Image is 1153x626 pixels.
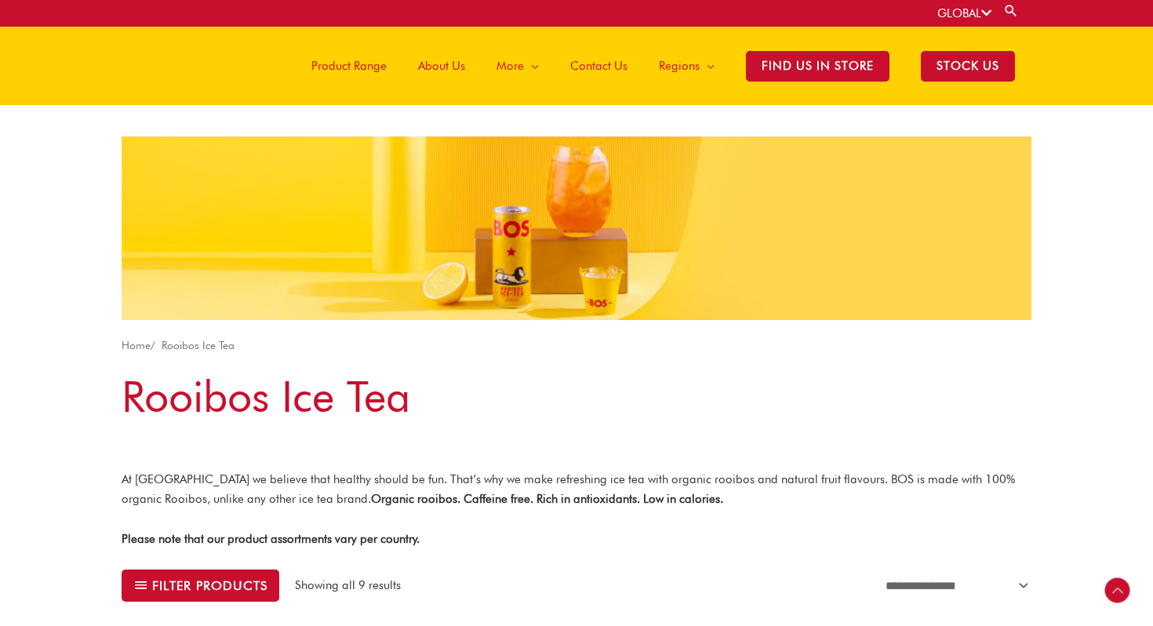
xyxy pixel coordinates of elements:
[122,470,1031,509] p: At [GEOGRAPHIC_DATA] we believe that healthy should be fun. That’s why we make refreshing ice tea...
[730,27,905,105] a: Find Us in Store
[122,532,420,546] strong: Please note that our product assortments vary per country.
[371,492,723,506] strong: Organic rooibos. Caffeine free. Rich in antioxidants. Low in calories.
[1003,3,1019,18] a: Search button
[643,27,730,105] a: Regions
[570,42,627,89] span: Contact Us
[921,51,1015,82] span: STOCK US
[284,27,1031,105] nav: Site Navigation
[418,42,465,89] span: About Us
[905,27,1031,105] a: STOCK US
[496,42,524,89] span: More
[555,27,643,105] a: Contact Us
[481,27,555,105] a: More
[937,6,991,20] a: GLOBAL
[122,366,1031,427] h1: Rooibos Ice Tea
[876,570,1031,601] select: Shop order
[122,570,279,602] button: Filter products
[152,580,267,591] span: Filter products
[295,577,401,595] p: Showing all 9 results
[122,336,1031,355] nav: Breadcrumb
[122,339,151,351] a: Home
[296,27,402,105] a: Product Range
[746,51,889,82] span: Find Us in Store
[123,39,176,93] img: BOS logo finals-200px
[659,42,700,89] span: Regions
[402,27,481,105] a: About Us
[311,42,387,89] span: Product Range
